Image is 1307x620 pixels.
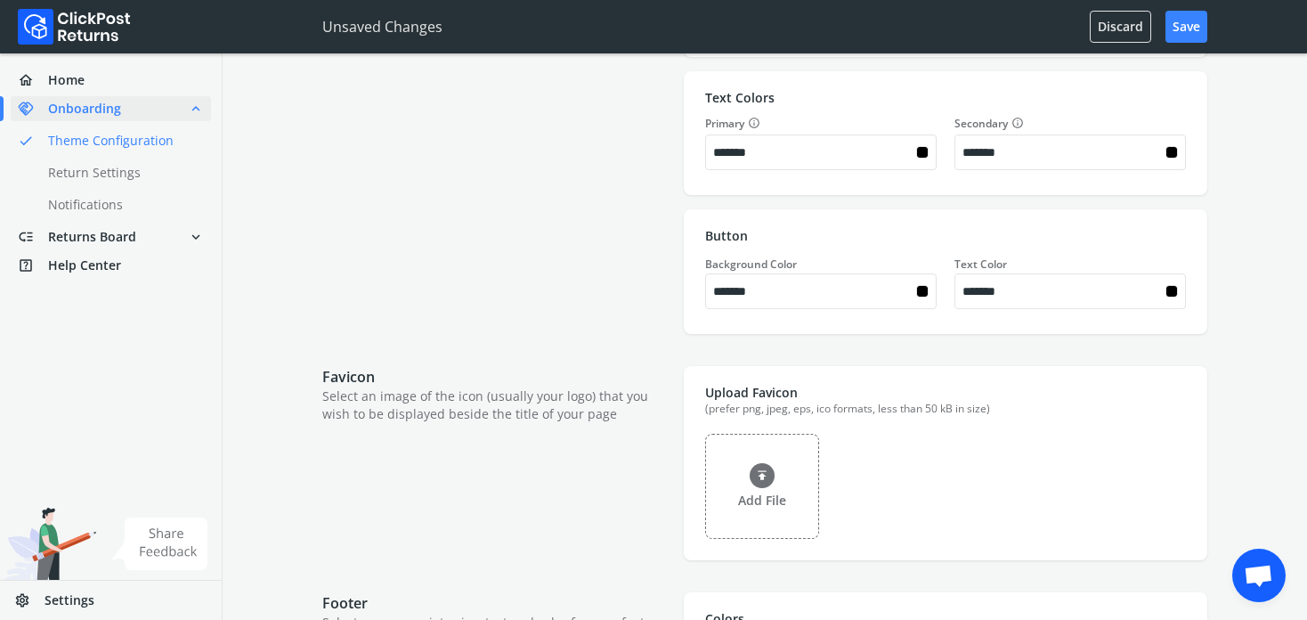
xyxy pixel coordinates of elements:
[1008,114,1024,133] button: Secondary
[11,68,211,93] a: homeHome
[45,591,94,609] span: Settings
[750,463,775,488] img: file_input
[18,253,48,278] span: help_center
[1165,11,1207,43] button: Save
[705,402,1186,416] div: (prefer png, jpeg, eps, ico formats, less than 50 kB in size)
[738,492,786,510] p: Add File
[744,114,760,133] button: Primary
[748,114,760,132] span: info
[322,387,666,423] p: Select an image of the icon (usually your logo) that you wish to be displayed beside the title of...
[18,224,48,249] span: low_priority
[18,96,48,121] span: handshake
[1011,114,1024,132] span: info
[11,160,232,185] a: Return Settings
[48,71,85,89] span: Home
[48,100,121,118] span: Onboarding
[48,228,136,246] span: Returns Board
[322,366,666,387] p: Favicon
[11,192,232,217] a: Notifications
[18,128,34,153] span: done
[11,253,211,278] a: help_centerHelp Center
[1232,549,1286,602] div: Open de chat
[705,227,1186,245] p: Button
[322,592,666,614] p: Footer
[111,518,208,570] img: share feedback
[1090,11,1151,43] button: Discard
[705,114,937,133] label: Primary
[11,128,232,153] a: doneTheme Configuration
[705,89,1186,107] p: Text Colors
[18,9,131,45] img: Logo
[322,16,442,37] p: Unsaved Changes
[18,68,48,93] span: home
[188,96,204,121] span: expand_less
[705,384,1186,402] p: Upload Favicon
[48,257,121,274] span: Help Center
[954,257,1007,272] label: Text Color
[954,114,1186,133] label: Secondary
[705,257,797,272] label: Background Color
[14,588,45,613] span: settings
[188,224,204,249] span: expand_more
